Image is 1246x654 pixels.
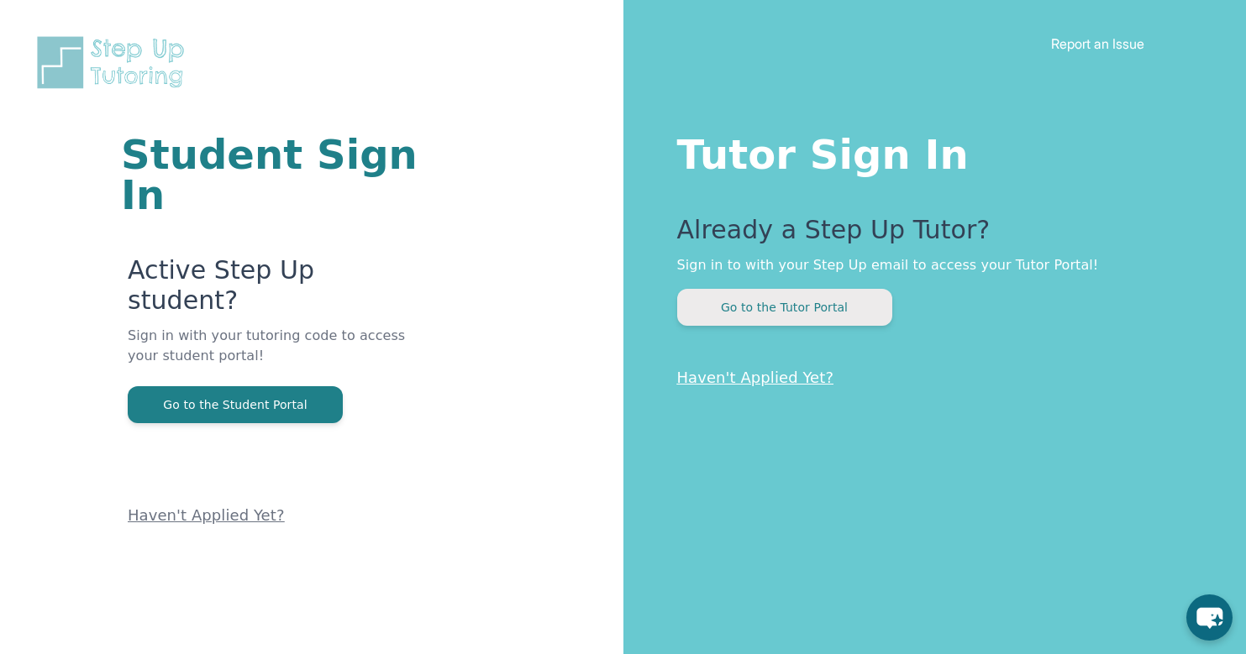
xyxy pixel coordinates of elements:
[1186,594,1233,641] button: chat-button
[128,396,343,412] a: Go to the Student Portal
[121,134,422,215] h1: Student Sign In
[1051,35,1144,52] a: Report an Issue
[677,215,1180,255] p: Already a Step Up Tutor?
[34,34,195,92] img: Step Up Tutoring horizontal logo
[677,255,1180,275] p: Sign in to with your Step Up email to access your Tutor Portal!
[128,386,343,423] button: Go to the Student Portal
[128,255,422,326] p: Active Step Up student?
[677,289,892,326] button: Go to the Tutor Portal
[128,506,285,524] a: Haven't Applied Yet?
[128,326,422,386] p: Sign in with your tutoring code to access your student portal!
[677,299,892,315] a: Go to the Tutor Portal
[677,369,834,386] a: Haven't Applied Yet?
[677,128,1180,175] h1: Tutor Sign In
